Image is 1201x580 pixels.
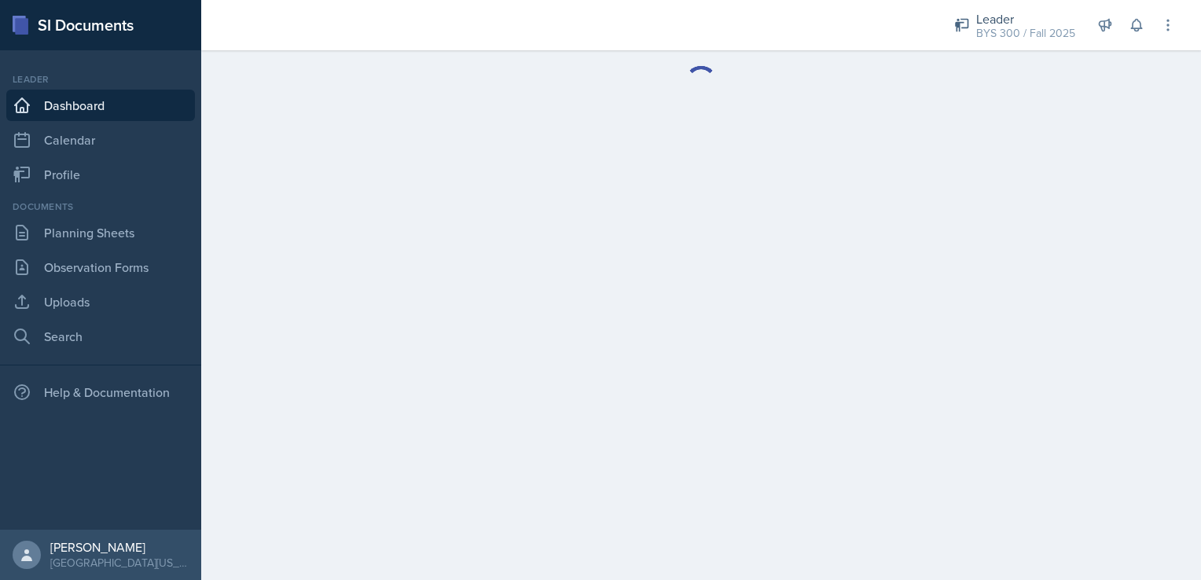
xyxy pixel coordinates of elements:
[6,321,195,352] a: Search
[6,251,195,283] a: Observation Forms
[50,539,189,555] div: [PERSON_NAME]
[6,159,195,190] a: Profile
[6,90,195,121] a: Dashboard
[50,555,189,571] div: [GEOGRAPHIC_DATA][US_STATE] in [GEOGRAPHIC_DATA]
[6,286,195,318] a: Uploads
[6,217,195,248] a: Planning Sheets
[6,72,195,86] div: Leader
[6,376,195,408] div: Help & Documentation
[976,9,1075,28] div: Leader
[976,25,1075,42] div: BYS 300 / Fall 2025
[6,200,195,214] div: Documents
[6,124,195,156] a: Calendar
